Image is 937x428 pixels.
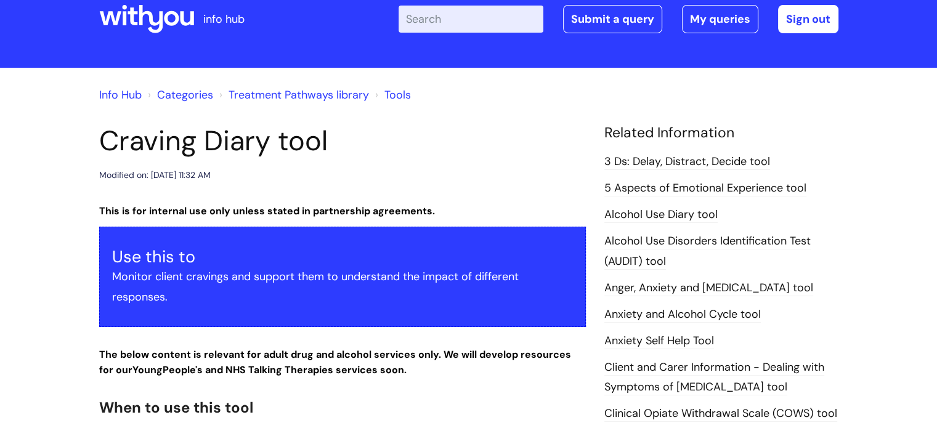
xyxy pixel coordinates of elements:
a: Sign out [778,5,838,33]
li: Solution home [145,85,213,105]
strong: The below content is relevant for adult drug and alcohol services only. We will develop resources... [99,348,571,376]
p: info hub [203,9,245,29]
a: Categories [157,87,213,102]
h3: Use this to [112,247,573,267]
li: Tools [372,85,411,105]
a: Client and Carer Information - Dealing with Symptoms of [MEDICAL_DATA] tool [604,360,824,395]
a: Clinical Opiate Withdrawal Scale (COWS) tool [604,406,837,422]
h4: Related Information [604,124,838,142]
a: Anxiety Self Help Tool [604,333,714,349]
a: Anxiety and Alcohol Cycle tool [604,307,761,323]
strong: This is for internal use only unless stated in partnership agreements. [99,204,435,217]
a: Alcohol Use Disorders Identification Test (AUDIT) tool [604,233,811,269]
a: Treatment Pathways library [229,87,369,102]
div: | - [399,5,838,33]
strong: Young [132,363,205,376]
li: Treatment Pathways library [216,85,369,105]
a: Info Hub [99,87,142,102]
div: Modified on: [DATE] 11:32 AM [99,168,211,183]
a: 3 Ds: Delay, Distract, Decide tool [604,154,770,170]
a: Submit a query [563,5,662,33]
a: Tools [384,87,411,102]
a: 5 Aspects of Emotional Experience tool [604,180,806,196]
strong: People's [163,363,203,376]
a: My queries [682,5,758,33]
h1: Craving Diary tool [99,124,586,158]
p: Monitor client cravings and support them to understand the impact of different responses. [112,267,573,307]
span: When to use this tool [99,398,253,417]
a: Anger, Anxiety and [MEDICAL_DATA] tool [604,280,813,296]
a: Alcohol Use Diary tool [604,207,718,223]
input: Search [399,6,543,33]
